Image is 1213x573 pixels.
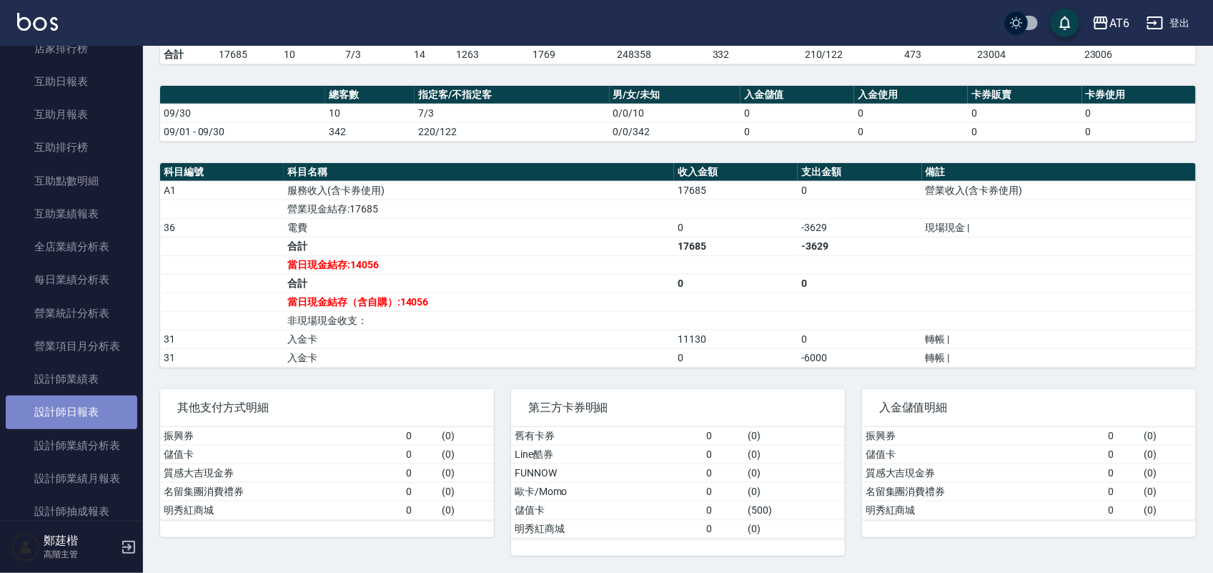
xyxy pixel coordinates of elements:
[1104,445,1140,464] td: 0
[215,45,280,64] td: 17685
[922,218,1196,237] td: 現場現金 |
[6,131,137,164] a: 互助排行榜
[160,464,402,482] td: 質感大吉現金券
[402,464,438,482] td: 0
[160,45,215,64] td: 合計
[862,427,1196,520] table: a dense table
[284,218,674,237] td: 電費
[284,274,674,293] td: 合計
[511,501,703,519] td: 儲值卡
[284,348,674,367] td: 入金卡
[1104,427,1140,446] td: 0
[744,445,845,464] td: ( 0 )
[674,218,798,237] td: 0
[854,86,968,104] th: 入金使用
[610,104,741,122] td: 0/0/10
[610,122,741,141] td: 0/0/342
[6,495,137,528] a: 設計師抽成報表
[968,104,1081,122] td: 0
[160,104,325,122] td: 09/30
[160,86,1196,142] table: a dense table
[1140,501,1196,519] td: ( 0 )
[798,274,921,293] td: 0
[438,501,494,519] td: ( 0 )
[6,462,137,495] a: 設計師業績月報表
[402,482,438,501] td: 0
[1082,104,1196,122] td: 0
[160,482,402,501] td: 名留集團消費禮券
[284,163,674,182] th: 科目名稱
[674,181,798,200] td: 17685
[703,501,745,519] td: 0
[6,396,137,428] a: 設計師日報表
[325,104,415,122] td: 10
[798,330,921,348] td: 0
[402,427,438,446] td: 0
[674,330,798,348] td: 11130
[160,427,402,446] td: 振興券
[6,32,137,65] a: 店家排行榜
[801,45,901,64] td: 210/122
[528,401,828,415] span: 第三方卡券明細
[284,255,674,274] td: 當日現金結存:14056
[744,427,845,446] td: ( 0 )
[703,427,745,446] td: 0
[703,445,745,464] td: 0
[854,104,968,122] td: 0
[922,348,1196,367] td: 轉帳 |
[402,445,438,464] td: 0
[744,482,845,501] td: ( 0 )
[901,45,974,64] td: 473
[160,163,1196,368] table: a dense table
[342,45,410,64] td: 7/3
[1109,14,1129,32] div: AT6
[1086,9,1135,38] button: AT6
[438,445,494,464] td: ( 0 )
[44,534,117,548] h5: 鄭莛楷
[1140,445,1196,464] td: ( 0 )
[160,501,402,519] td: 明秀紅商城
[922,181,1196,200] td: 營業收入(含卡券使用)
[44,548,117,561] p: 高階主管
[438,464,494,482] td: ( 0 )
[974,45,1081,64] td: 23004
[798,348,921,367] td: -6000
[744,464,845,482] td: ( 0 )
[284,200,674,218] td: 營業現金結存:17685
[1081,45,1196,64] td: 23006
[862,482,1104,501] td: 名留集團消費禮券
[1104,464,1140,482] td: 0
[438,482,494,501] td: ( 0 )
[438,427,494,446] td: ( 0 )
[1104,501,1140,519] td: 0
[17,13,58,31] img: Logo
[613,45,709,64] td: 248358
[284,293,674,311] td: 當日現金結存（含自購）:14056
[709,45,801,64] td: 332
[511,427,703,446] td: 舊有卡券
[160,122,325,141] td: 09/01 - 09/30
[160,330,284,348] td: 31
[511,445,703,464] td: Line酷券
[1140,427,1196,446] td: ( 0 )
[6,197,137,230] a: 互助業績報表
[511,482,703,501] td: 歐卡/Momo
[325,86,415,104] th: 總客數
[1140,464,1196,482] td: ( 0 )
[415,104,610,122] td: 7/3
[511,427,845,539] table: a dense table
[674,163,798,182] th: 收入金額
[1141,10,1196,36] button: 登出
[453,45,530,64] td: 1263
[411,45,453,64] td: 14
[6,65,137,98] a: 互助日報表
[741,104,854,122] td: 0
[415,86,610,104] th: 指定客/不指定客
[177,401,477,415] span: 其他支付方式明細
[1082,122,1196,141] td: 0
[703,464,745,482] td: 0
[744,501,845,519] td: ( 500 )
[284,311,674,330] td: 非現場現金收支：
[284,237,674,255] td: 合計
[325,122,415,141] td: 342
